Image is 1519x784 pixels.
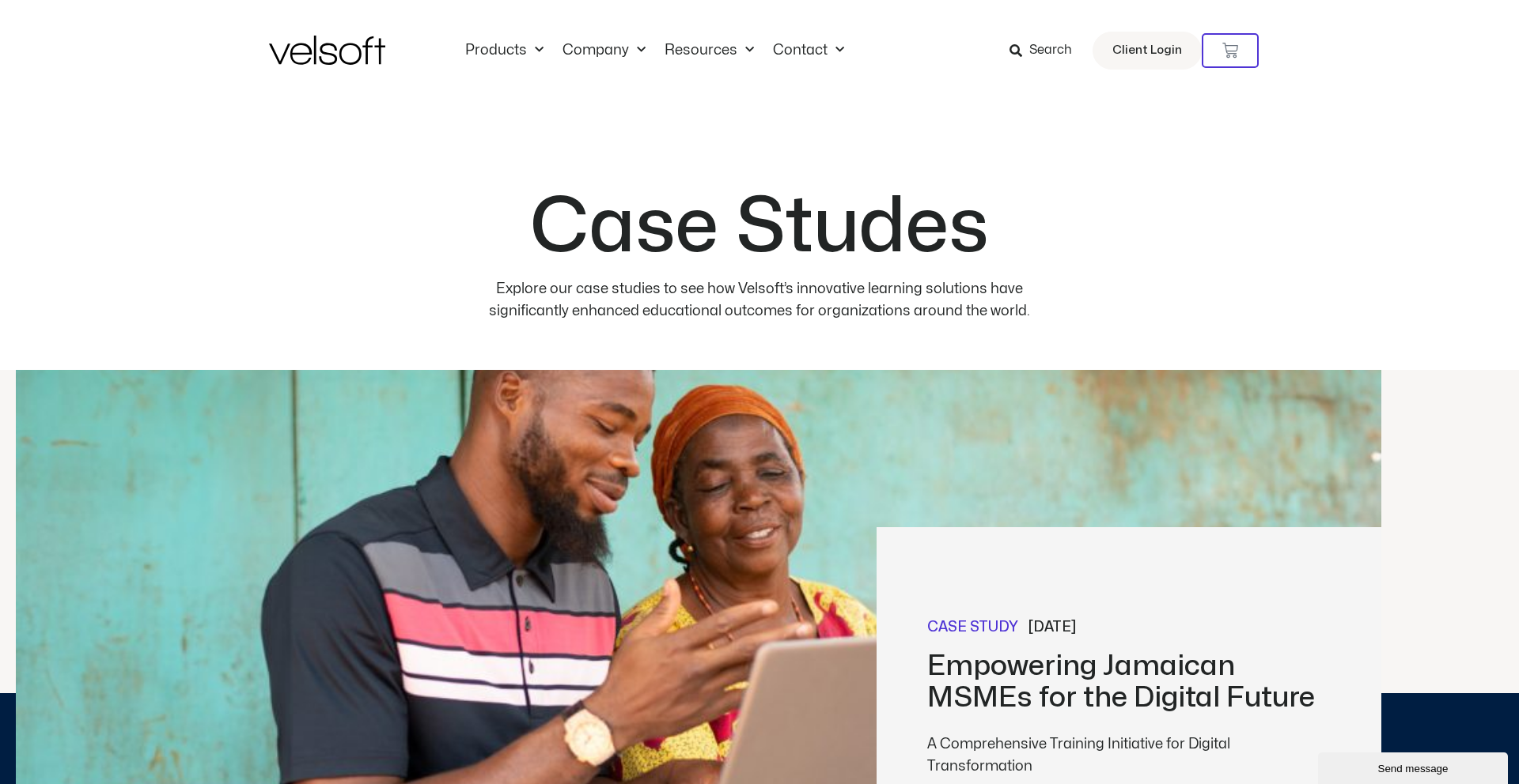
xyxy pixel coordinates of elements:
[1010,37,1083,64] a: Search
[927,616,1018,638] a: Case Study
[456,42,854,59] nav: Menu
[763,42,854,59] a: ContactMenu Toggle
[1093,32,1202,70] a: Client Login
[655,42,763,59] a: ResourcesMenu Toggle
[483,278,1036,322] p: Explore our case studies to see how Velsoft’s innovative learning solutions have significantly en...
[1318,749,1511,784] iframe: chat widget
[269,36,385,65] img: Velsoft Training Materials
[456,42,553,59] a: ProductsMenu Toggle
[1028,616,1076,638] span: [DATE]
[1029,40,1072,61] span: Search
[1112,40,1182,61] span: Client Login
[553,42,655,59] a: CompanyMenu Toggle
[530,190,989,266] h1: Case Studes
[927,733,1315,778] div: A Comprehensive Training Initiative for Digital Transformation
[927,650,1315,714] h2: Empowering Jamaican MSMEs for the Digital Future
